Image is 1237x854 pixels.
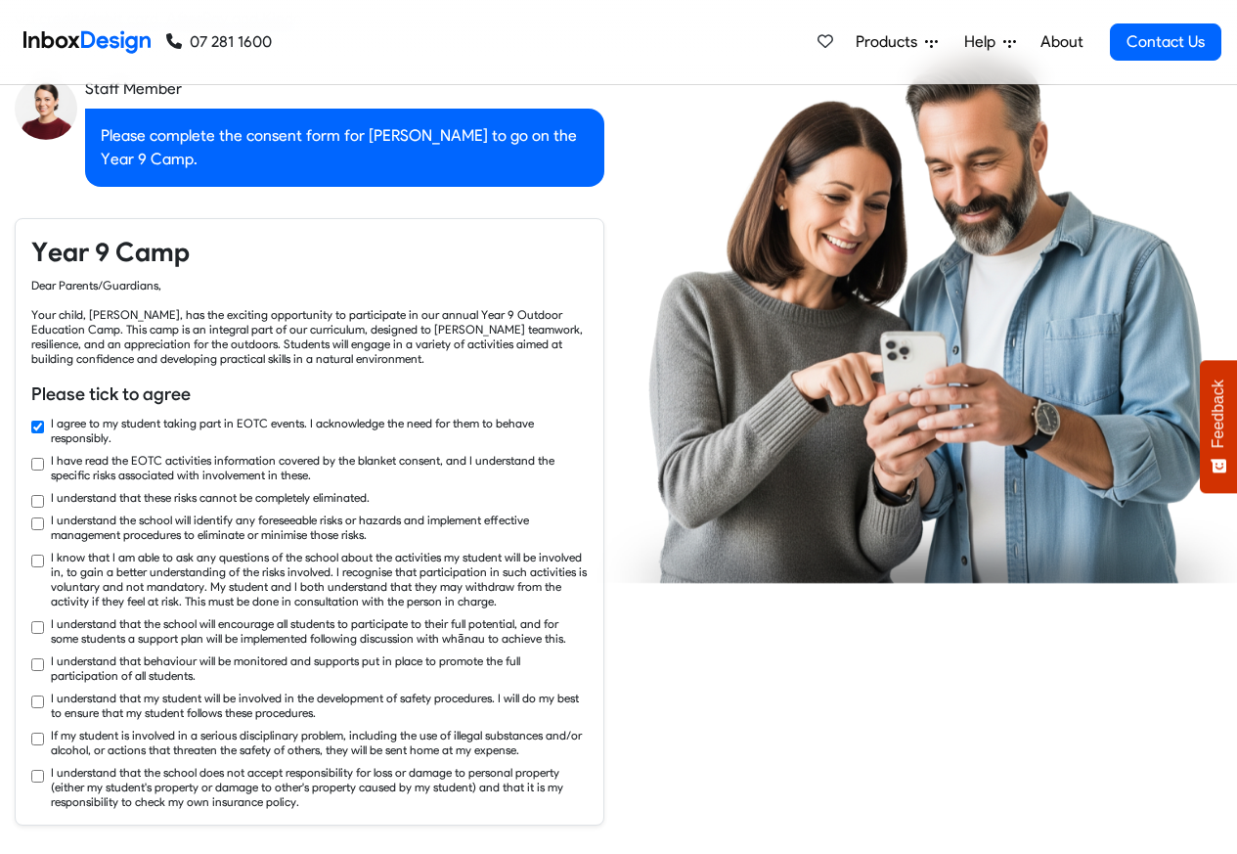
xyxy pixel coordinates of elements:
label: I understand the school will identify any foreseeable risks or hazards and implement effective ma... [51,513,588,542]
div: Dear Parents/Guardians, Your child, [PERSON_NAME], has the exciting opportunity to participate in... [31,278,588,366]
a: Contact Us [1110,23,1221,61]
span: Help [964,30,1003,54]
h4: Year 9 Camp [31,235,588,270]
h6: Please tick to agree [31,382,588,407]
label: I agree to my student taking part in EOTC events. I acknowledge the need for them to behave respo... [51,416,588,445]
span: Feedback [1210,380,1227,448]
label: I have read the EOTC activities information covered by the blanket consent, and I understand the ... [51,453,588,482]
label: I know that I am able to ask any questions of the school about the activities my student will be ... [51,550,588,608]
button: Feedback - Show survey [1200,360,1237,493]
a: Help [956,22,1024,62]
img: staff_avatar.png [15,77,77,140]
label: I understand that behaviour will be monitored and supports put in place to promote the full parti... [51,653,588,683]
label: If my student is involved in a serious disciplinary problem, including the use of illegal substan... [51,728,588,757]
label: I understand that the school will encourage all students to participate to their full potential, ... [51,616,588,646]
a: 07 281 1600 [166,30,272,54]
div: Staff Member [85,77,604,101]
a: Products [848,22,946,62]
div: Please complete the consent form for [PERSON_NAME] to go on the Year 9 Camp. [85,109,604,187]
a: About [1035,22,1088,62]
label: I understand that the school does not accept responsibility for loss or damage to personal proper... [51,765,588,809]
label: I understand that my student will be involved in the development of safety procedures. I will do ... [51,691,588,720]
span: Products [856,30,925,54]
label: I understand that these risks cannot be completely eliminated. [51,490,370,505]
